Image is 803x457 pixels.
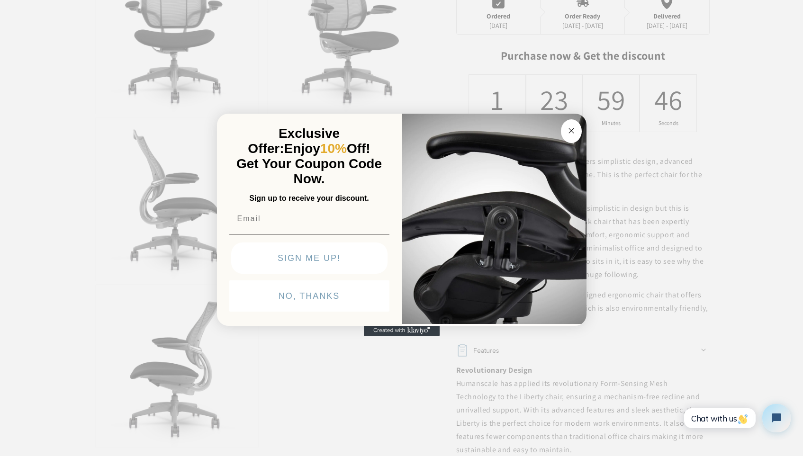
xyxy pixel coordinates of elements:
[229,280,389,312] button: NO, THANKS
[231,242,388,274] button: SIGN ME UP!
[284,141,370,156] span: Enjoy Off!
[229,209,389,228] input: Email
[320,141,347,156] span: 10%
[674,396,799,440] iframe: Tidio Chat
[402,112,586,324] img: 92d77583-a095-41f6-84e7-858462e0427a.jpeg
[249,194,369,202] span: Sign up to receive your discount.
[561,119,582,143] button: Close dialog
[248,126,340,156] span: Exclusive Offer:
[364,325,440,336] a: Created with Klaviyo - opens in a new tab
[229,234,389,234] img: underline
[236,156,382,186] span: Get Your Coupon Code Now.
